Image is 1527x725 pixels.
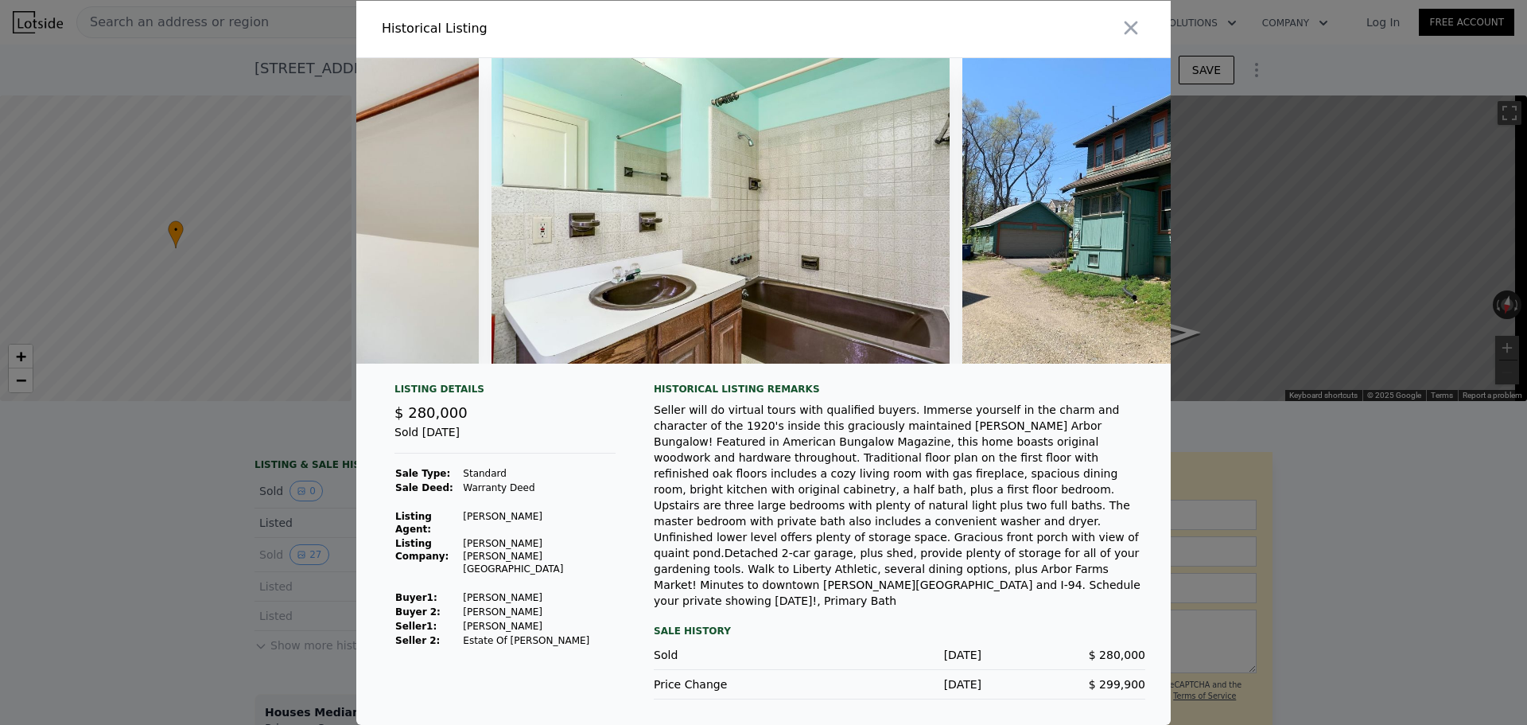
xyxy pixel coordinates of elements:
[654,622,1145,641] div: Sale History
[654,383,1145,396] div: Historical Listing remarks
[395,511,432,535] strong: Listing Agent:
[462,536,616,576] td: [PERSON_NAME] [PERSON_NAME][GEOGRAPHIC_DATA]
[462,633,616,648] td: Estate Of [PERSON_NAME]
[1089,649,1145,661] span: $ 280,000
[395,621,437,632] strong: Seller 1 :
[962,58,1370,364] img: Property Img
[462,509,616,536] td: [PERSON_NAME]
[462,466,616,481] td: Standard
[818,647,981,663] div: [DATE]
[492,58,950,364] img: Property Img
[395,468,450,479] strong: Sale Type:
[654,647,818,663] div: Sold
[394,424,616,454] div: Sold [DATE]
[395,538,449,562] strong: Listing Company:
[394,404,468,421] span: $ 280,000
[462,481,616,495] td: Warranty Deed
[395,592,437,603] strong: Buyer 1 :
[382,19,757,38] div: Historical Listing
[1089,678,1145,691] span: $ 299,900
[395,635,440,646] strong: Seller 2:
[818,676,981,692] div: [DATE]
[395,606,441,618] strong: Buyer 2:
[395,482,453,493] strong: Sale Deed:
[462,619,616,633] td: [PERSON_NAME]
[654,676,818,692] div: Price Change
[462,605,616,619] td: [PERSON_NAME]
[394,383,616,402] div: Listing Details
[654,402,1145,609] div: Seller will do virtual tours with qualified buyers. Immerse yourself in the charm and character o...
[462,591,616,605] td: [PERSON_NAME]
